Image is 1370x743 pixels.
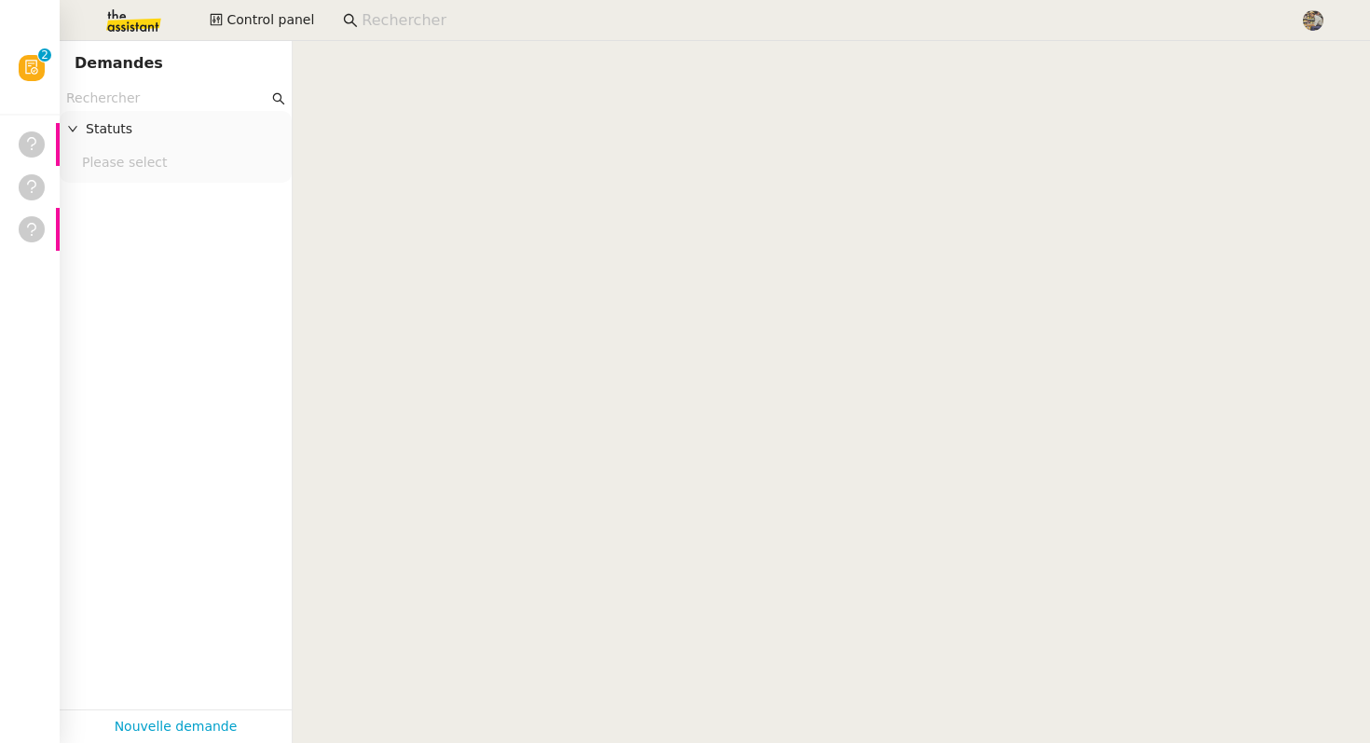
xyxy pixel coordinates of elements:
nz-page-header-title: Demandes [75,50,163,76]
a: Nouvelle demande [115,716,238,737]
input: Rechercher [362,8,1281,34]
span: Statuts [86,118,284,140]
div: Statuts [60,111,292,147]
nz-badge-sup: 2 [38,48,51,62]
img: 388bd129-7e3b-4cb1-84b4-92a3d763e9b7 [1303,10,1323,31]
span: Control panel [226,9,314,31]
p: 2 [41,48,48,65]
button: Control panel [199,7,325,34]
input: Rechercher [66,88,268,109]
